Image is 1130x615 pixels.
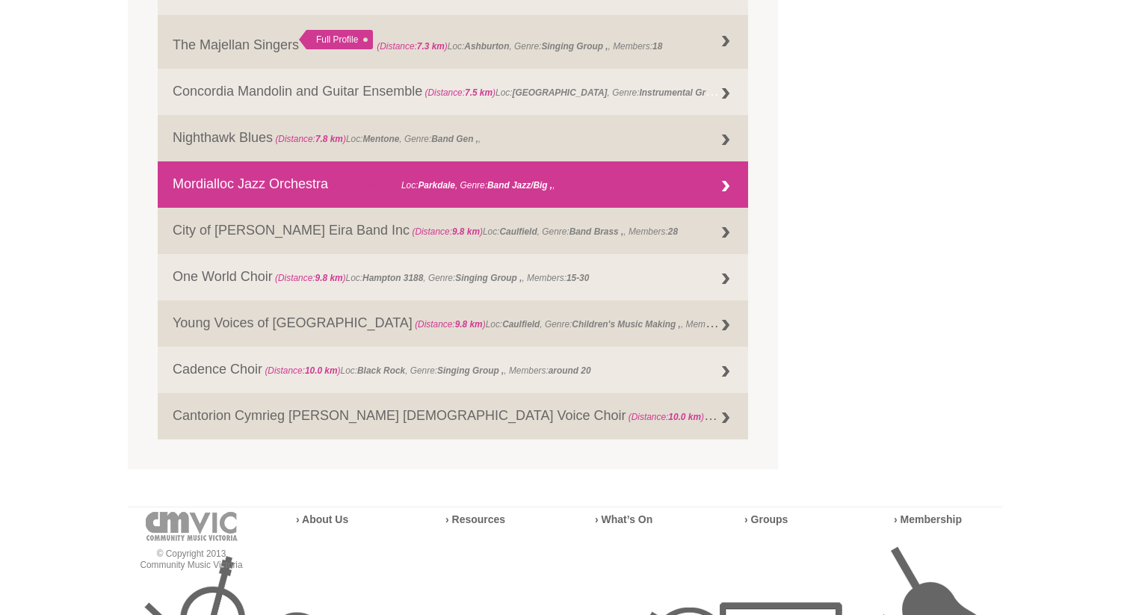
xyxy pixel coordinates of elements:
a: Concordia Mandolin and Guitar Ensemble (Distance:7.5 km)Loc:[GEOGRAPHIC_DATA], Genre:Instrumental... [158,69,748,115]
strong: Children's Music Making , [572,319,681,330]
strong: Parkdale [418,180,455,191]
strong: 7.8 km [315,134,343,144]
img: cmvic-logo-footer.png [146,512,238,541]
span: Loc: , Genre: , [328,180,555,191]
span: Loc: , Genre: , [422,84,729,99]
span: (Distance: ) [629,408,717,423]
span: Loc: , Genre: , Members: [410,226,678,237]
div: Full Profile [299,30,373,49]
strong: Black Rock [357,365,405,376]
a: › Groups [744,513,788,525]
p: © Copyright 2013 Community Music Victoria [128,548,255,571]
strong: 9.8 km [455,319,483,330]
strong: 15-30 [566,273,589,283]
strong: 10.0 km [668,412,701,422]
strong: Band Brass , [569,226,624,237]
strong: 28 [668,226,678,237]
a: › Resources [445,513,505,525]
strong: Caulfield [502,319,540,330]
a: › Membership [894,513,962,525]
span: Loc: , Genre: , Members: [273,273,590,283]
a: Nighthawk Blues (Distance:7.8 km)Loc:Mentone, Genre:Band Gen ,, [158,115,748,161]
a: City of [PERSON_NAME] Eira Band Inc (Distance:9.8 km)Loc:Caulfield, Genre:Band Brass ,, Members:28 [158,208,748,254]
strong: 10.0 km [305,365,338,376]
strong: [GEOGRAPHIC_DATA] [513,87,608,98]
strong: Caulfield [499,226,537,237]
strong: Ashburton [464,41,509,52]
strong: Hampton 3188 [362,273,423,283]
strong: 7.3 km [417,41,445,52]
a: Mordialloc Jazz Orchestra (Distance:8.4 km)Loc:Parkdale, Genre:Band Jazz/Big ,, [158,161,748,208]
span: Loc: , Genre: , Members: [413,315,740,330]
strong: Singing Group , [437,365,504,376]
strong: 9.8 km [452,226,480,237]
span: (Distance: ) [330,180,401,191]
a: › What’s On [595,513,652,525]
a: The Majellan Singers Full Profile (Distance:7.3 km)Loc:Ashburton, Genre:Singing Group ,, Members:18 [158,15,748,69]
strong: Singing Group , [455,273,522,283]
span: (Distance: ) [415,319,486,330]
a: One World Choir (Distance:9.8 km)Loc:Hampton 3188, Genre:Singing Group ,, Members:15-30 [158,254,748,300]
strong: Band Gen , [431,134,478,144]
strong: 18 [652,41,662,52]
strong: Band Jazz/Big , [487,180,552,191]
strong: 7.5 km [465,87,493,98]
a: Cadence Choir (Distance:10.0 km)Loc:Black Rock, Genre:Singing Group ,, Members:around 20 [158,347,748,393]
span: Loc: , Genre: , Members: [377,41,662,52]
strong: Instrumental Group , [640,84,727,99]
strong: around 20 [549,365,591,376]
span: (Distance: ) [377,41,448,52]
strong: Singing Group , [541,41,608,52]
a: › About Us [296,513,348,525]
strong: 9.8 km [315,273,343,283]
span: (Distance: ) [425,87,496,98]
span: (Distance: ) [275,134,346,144]
span: Loc: , Genre: , Members: [262,365,591,376]
strong: Mentone [362,134,399,144]
a: Cantorion Cymrieg [PERSON_NAME] [DEMOGRAPHIC_DATA] Voice Choir (Distance:10.0 km)Loc:[PERSON_NAME... [158,393,748,439]
span: (Distance: ) [275,273,346,283]
span: (Distance: ) [412,226,483,237]
span: (Distance: ) [265,365,340,376]
span: Loc: , Genre: , Members: [626,408,1057,423]
strong: 8.4 km [371,180,398,191]
span: Loc: , Genre: , [273,134,481,144]
a: Young Voices of [GEOGRAPHIC_DATA] (Distance:9.8 km)Loc:Caulfield, Genre:Children's Music Making ,... [158,300,748,347]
